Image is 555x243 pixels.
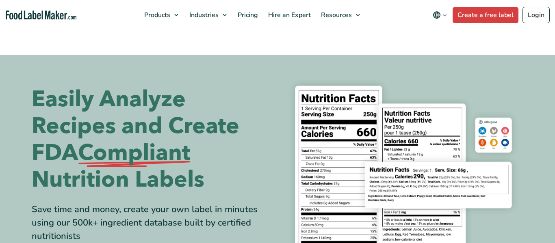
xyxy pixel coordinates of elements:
[522,7,550,23] a: Login
[142,11,171,19] span: Products
[78,140,190,166] span: Compliant
[453,7,518,23] a: Create a free label
[32,86,271,193] h1: Easily Analyze Recipes and Create FDA Nutrition Labels
[266,11,312,19] span: Hire an Expert
[427,7,453,23] button: Change language
[32,203,271,243] div: Save time and money, create your own label in minutes using our 500k+ ingredient database built b...
[6,11,76,20] a: Food Label Maker homepage
[235,11,259,19] span: Pricing
[187,11,219,19] span: Industries
[319,11,353,19] span: Resources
